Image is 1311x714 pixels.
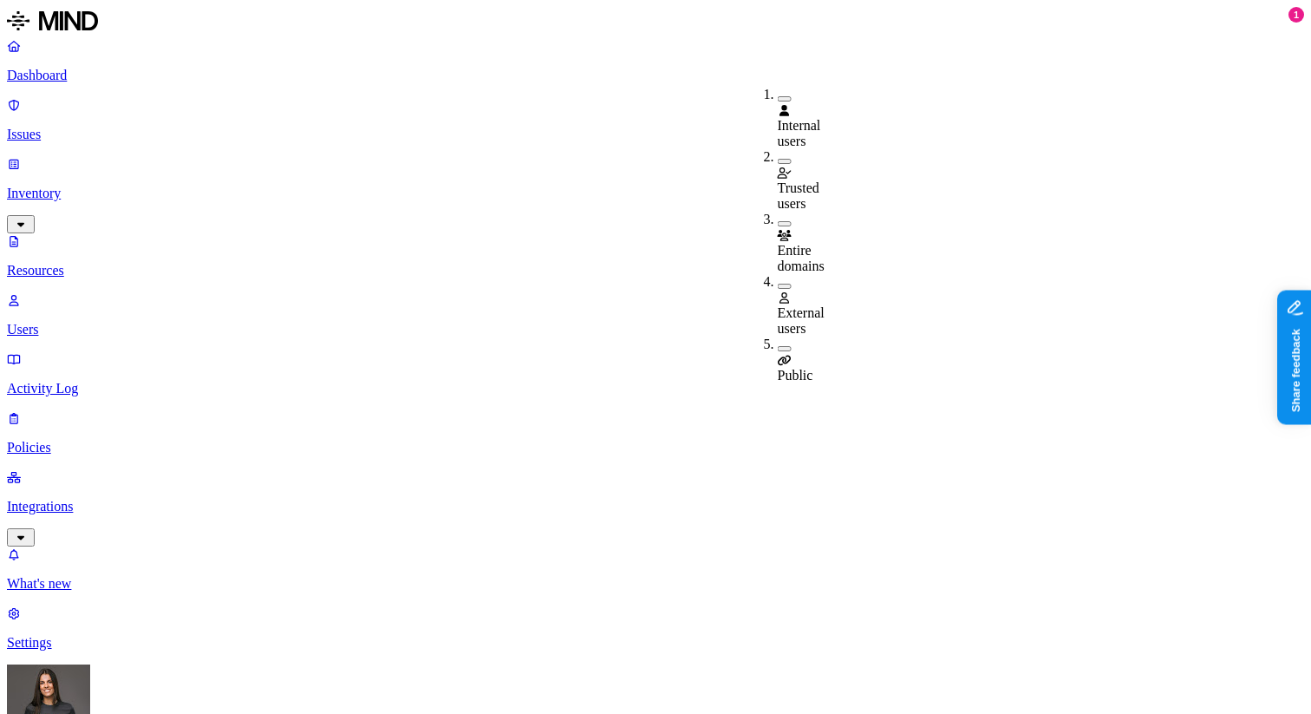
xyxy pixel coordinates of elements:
[7,68,1304,83] p: Dashboard
[7,38,1304,83] a: Dashboard
[7,263,1304,278] p: Resources
[7,469,1304,544] a: Integrations
[7,97,1304,142] a: Issues
[7,233,1304,278] a: Resources
[778,305,825,336] span: External users
[7,127,1304,142] p: Issues
[7,576,1304,592] p: What's new
[7,7,98,35] img: MIND
[7,635,1304,651] p: Settings
[7,606,1304,651] a: Settings
[7,322,1304,337] p: Users
[7,440,1304,455] p: Policies
[7,410,1304,455] a: Policies
[7,7,1304,38] a: MIND
[7,156,1304,231] a: Inventory
[7,499,1304,514] p: Integrations
[7,186,1304,201] p: Inventory
[7,547,1304,592] a: What's new
[7,351,1304,396] a: Activity Log
[778,118,821,148] span: Internal users
[7,292,1304,337] a: Users
[1288,7,1304,23] div: 1
[778,368,813,383] span: Public
[778,243,825,273] span: Entire domains
[7,381,1304,396] p: Activity Log
[778,180,819,211] span: Trusted users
